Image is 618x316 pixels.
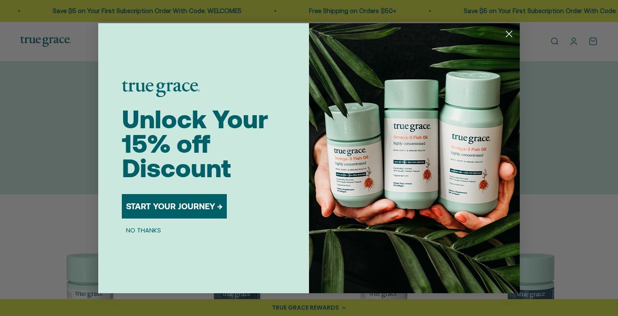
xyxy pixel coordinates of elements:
button: START YOUR JOURNEY → [122,194,227,219]
span: Unlock Your 15% off Discount [122,105,268,183]
img: 098727d5-50f8-4f9b-9554-844bb8da1403.jpeg [309,23,520,293]
img: logo placeholder [122,81,200,97]
button: NO THANKS [122,225,165,235]
button: Close dialog [502,27,516,41]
